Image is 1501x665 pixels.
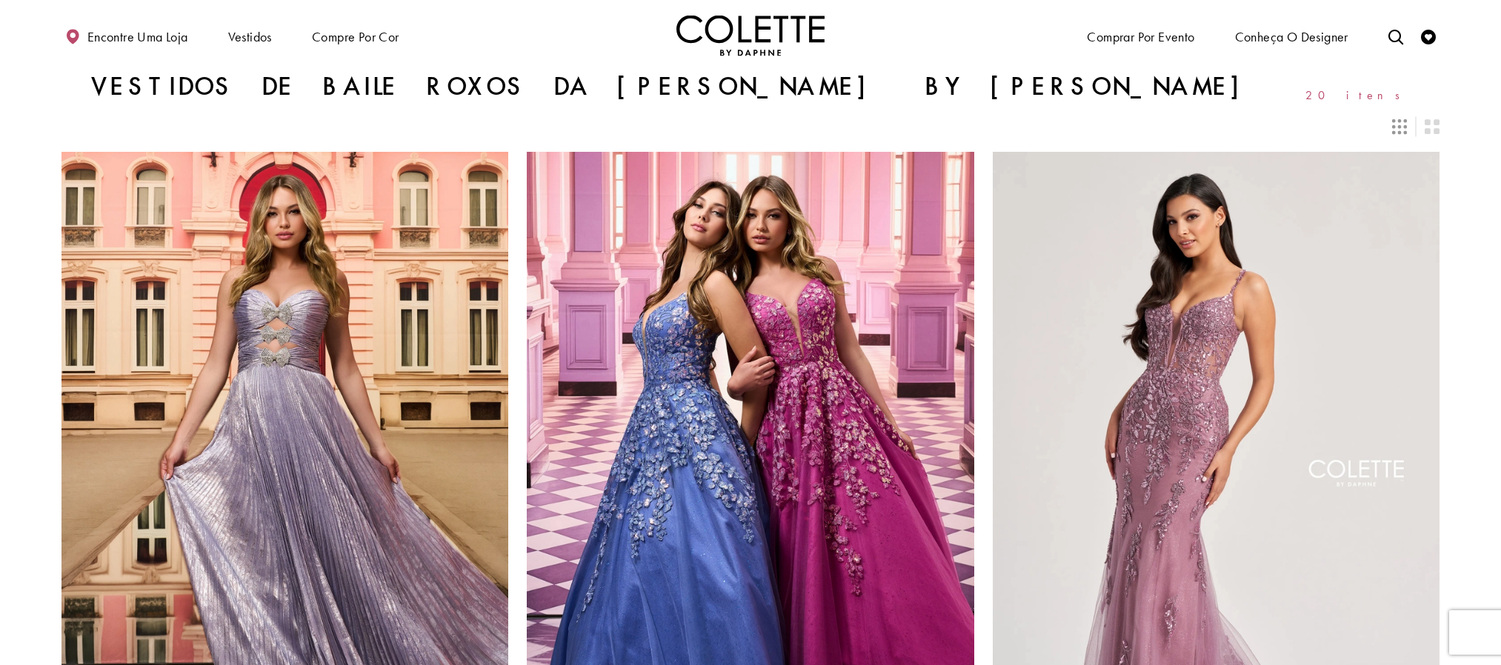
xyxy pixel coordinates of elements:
[224,15,276,57] span: Vestidos
[676,16,825,56] a: Visite a página inicial
[308,15,402,57] span: Compre por cor
[1083,15,1198,57] span: Comprar por evento
[91,70,1272,103] font: Vestidos de baile roxos da [PERSON_NAME] by [PERSON_NAME]
[1417,16,1440,56] a: Verificar lista de desejos
[1087,28,1194,45] font: Comprar por evento
[1231,15,1352,57] a: Conheça o designer
[1385,16,1407,56] a: Alternar pesquisa
[1425,119,1440,134] span: Mudar layout para 2 colunas
[61,15,191,57] a: Encontre uma loja
[1392,119,1407,134] span: Mudar o layout para 3 colunas
[1305,87,1410,103] font: 20 itens
[676,16,825,56] img: Colette por Daphne
[228,28,272,45] font: Vestidos
[87,28,188,45] font: Encontre uma loja
[53,110,1448,143] div: Controles de layout
[312,28,399,45] font: Compre por cor
[1235,28,1348,45] font: Conheça o designer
